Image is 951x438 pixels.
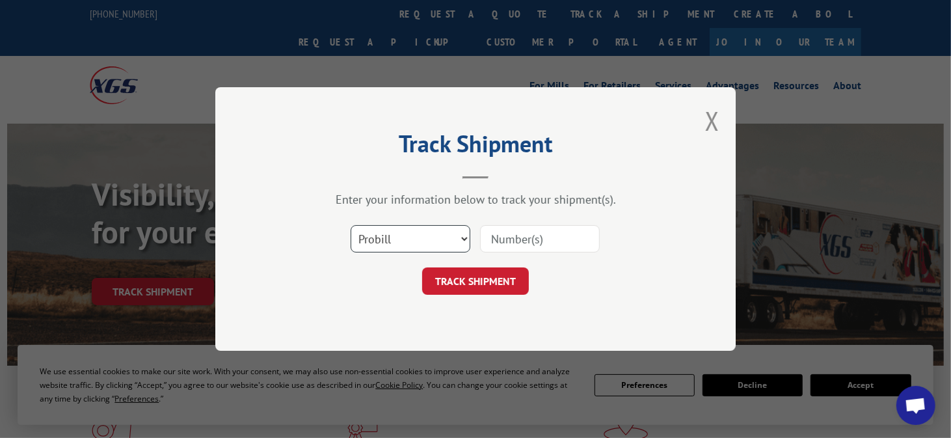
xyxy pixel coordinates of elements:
[480,225,600,253] input: Number(s)
[896,386,935,425] div: Open chat
[422,267,529,295] button: TRACK SHIPMENT
[705,103,719,138] button: Close modal
[280,135,671,159] h2: Track Shipment
[280,192,671,207] div: Enter your information below to track your shipment(s).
